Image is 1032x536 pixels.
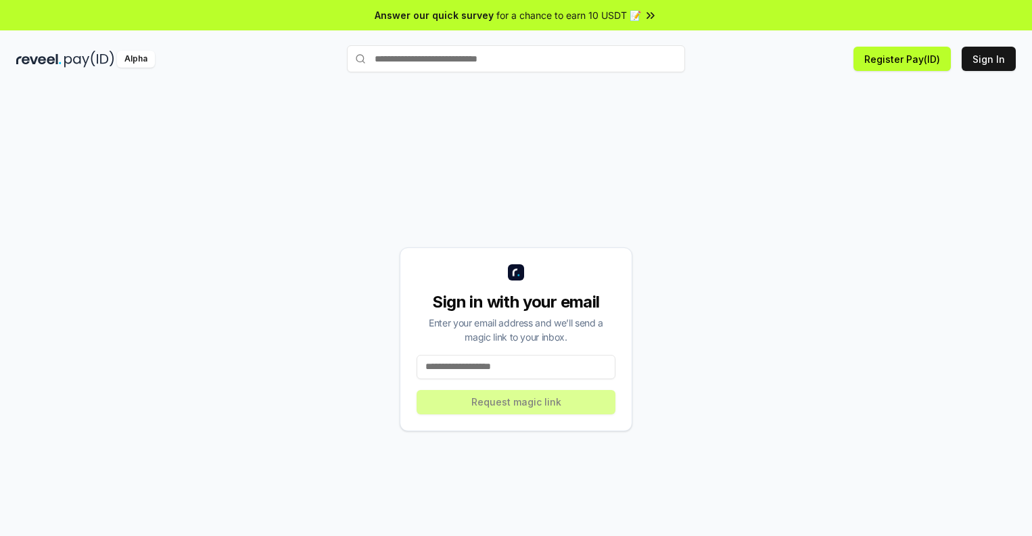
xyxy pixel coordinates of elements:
img: logo_small [508,264,524,281]
button: Register Pay(ID) [853,47,951,71]
img: reveel_dark [16,51,62,68]
div: Alpha [117,51,155,68]
span: Answer our quick survey [375,8,494,22]
img: pay_id [64,51,114,68]
span: for a chance to earn 10 USDT 📝 [496,8,641,22]
div: Sign in with your email [417,291,615,313]
div: Enter your email address and we’ll send a magic link to your inbox. [417,316,615,344]
button: Sign In [962,47,1016,71]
